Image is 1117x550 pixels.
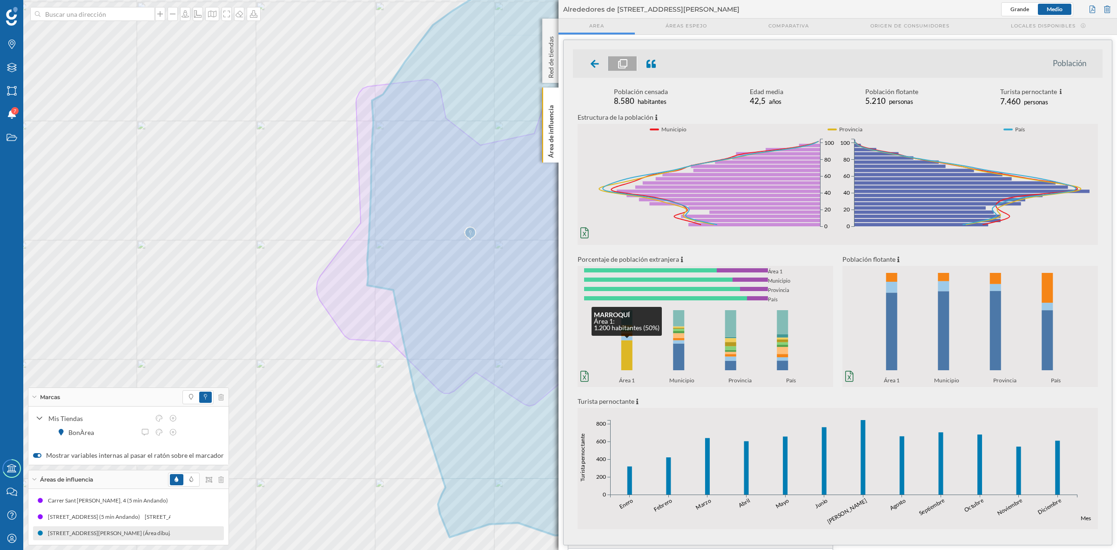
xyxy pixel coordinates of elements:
text: Febrero [653,497,673,513]
text: Noviembre [996,497,1023,516]
text: 40 [843,189,850,196]
span: Área 1 [884,376,902,387]
text: 100 [840,139,850,146]
text: 600 [596,438,606,445]
span: personas [889,98,913,105]
span: País [1051,376,1063,387]
text: Octubre [963,497,984,513]
text: Septiembre [918,497,945,517]
text: 60 [824,173,831,180]
text: 200 [596,473,606,480]
span: Area [589,22,604,29]
text: 40 [824,189,831,196]
text: [PERSON_NAME] [826,497,868,525]
p: Área de influencia [546,102,556,158]
div: Edad media [750,87,783,96]
span: Locales disponibles [1011,22,1076,29]
p: Porcentaje de población extranjera [578,254,833,264]
div: Población censada [614,87,668,96]
span: Soporte [19,7,52,15]
text: Diciembre [1036,497,1062,516]
li: Población [1053,59,1096,68]
span: Grande [1010,6,1029,13]
text: Marzo [694,497,712,511]
span: Marcas [40,393,60,401]
text: 60 [843,173,850,180]
text: Mes [1081,515,1091,522]
text: 80 [843,156,850,163]
span: Alrededores de [STREET_ADDRESS][PERSON_NAME] [563,5,740,14]
span: País [786,376,799,387]
span: personas [1024,98,1048,106]
text: 20 [843,206,850,213]
span: años [769,98,781,105]
p: Red de tiendas [546,33,556,78]
p: Área 1: 1.200 habitantes (50%) [594,318,659,331]
span: Áreas espejo [666,22,707,29]
text: 400 [596,455,606,462]
div: Turista pernoctante [1000,87,1062,97]
text: 20 [824,206,831,213]
text: 80 [824,156,831,163]
span: Áreas de influencia [40,475,93,484]
div: Mis Tiendas [48,414,150,423]
span: Origen de consumidores [870,22,949,29]
div: [STREET_ADDRESS] (5 min Andando) [104,512,201,522]
div: Población flotante [865,87,918,96]
text: Junio [814,497,829,509]
span: Comparativa [768,22,809,29]
span: 7 [13,106,16,115]
text: 100 [824,139,834,146]
text: Turista pernoctante [579,434,586,482]
text: Abril [737,497,751,509]
p: Estructura de la población [578,112,1098,122]
span: 42,5 [750,96,766,106]
span: 8.580 [614,96,634,106]
span: Municipio [661,125,686,134]
p: Población flotante [842,254,1098,264]
strong: MARROQUÍ [594,311,630,319]
span: Provincia [839,125,862,134]
text: Mayo [774,497,790,510]
text: 0 [824,223,828,230]
text: 0 [847,223,850,230]
img: Geoblink Logo [6,7,18,26]
span: Medio [1047,6,1063,13]
div: [STREET_ADDRESS][PERSON_NAME] (Área dibujada) [127,529,264,538]
span: Provincia [728,376,754,387]
text: Enero [618,497,634,510]
span: Municipio [934,376,962,387]
span: Provincia [993,376,1019,387]
label: Mostrar variables internas al pasar el ratón sobre el marcador [33,451,224,460]
text: Agosto [888,497,907,511]
span: País [1015,125,1025,134]
span: Municipio [669,376,697,387]
span: 7.460 [1000,96,1021,106]
div: BonÀrea [68,428,99,437]
div: Carrer Sant [PERSON_NAME], 4 (5 min Andando) [120,496,244,505]
p: Turista pernoctante [578,396,1098,406]
span: Área 1 [619,376,638,387]
div: [STREET_ADDRESS] (5 min Andando) [7,512,104,522]
span: 5.210 [865,96,886,106]
text: 0 [603,491,606,498]
span: habitantes [638,98,666,105]
text: 800 [596,421,606,428]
